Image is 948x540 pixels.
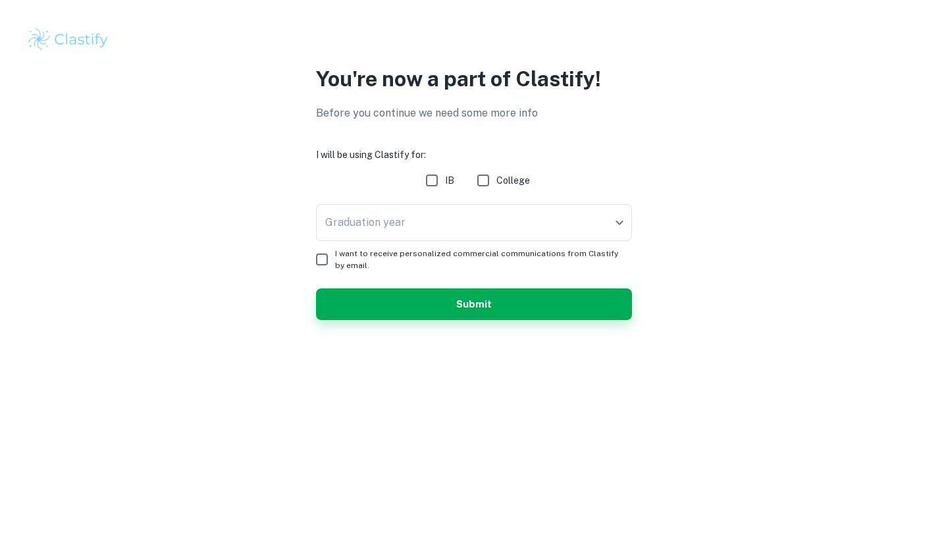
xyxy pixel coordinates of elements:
[335,248,621,271] span: I want to receive personalized commercial communications from Clastify by email.
[445,173,454,188] span: IB
[316,148,632,162] h6: I will be using Clastify for:
[26,26,922,53] a: Clastify logo
[26,26,110,53] img: Clastify logo
[316,63,632,95] p: You're now a part of Clastify!
[316,288,632,320] button: Submit
[496,173,530,188] span: College
[316,105,632,121] p: Before you continue we need some more info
